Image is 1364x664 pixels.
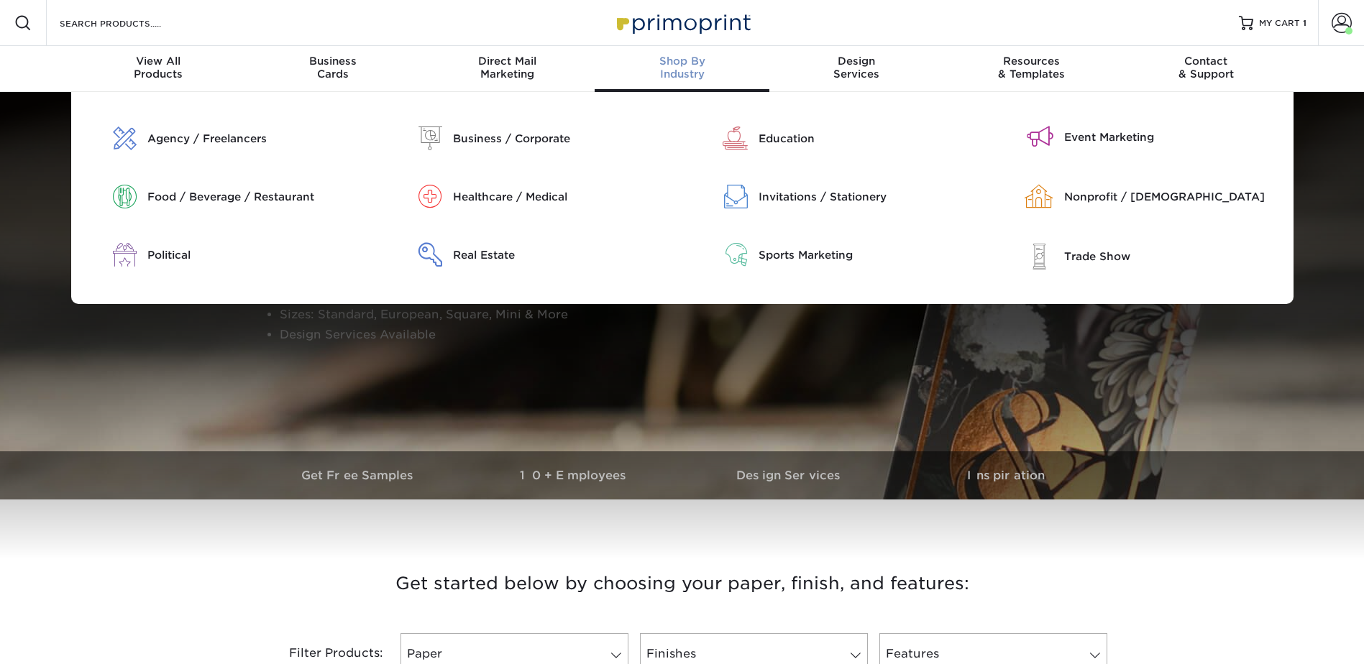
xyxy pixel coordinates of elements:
a: Contact& Support [1119,46,1294,92]
div: Invitations / Stationery [759,189,977,205]
span: Direct Mail [420,55,595,68]
div: Business / Corporate [453,131,672,147]
div: & Templates [944,55,1119,80]
span: Contact [1119,55,1294,68]
div: Nonprofit / [DEMOGRAPHIC_DATA] [1064,189,1283,205]
img: Primoprint [610,7,754,38]
div: Political [147,247,366,263]
a: Shop ByIndustry [595,46,769,92]
div: Real Estate [453,247,672,263]
span: Business [245,55,420,68]
span: Shop By [595,55,769,68]
div: Agency / Freelancers [147,131,366,147]
a: Sports Marketing [693,243,977,267]
a: Education [693,126,977,150]
a: Food / Beverage / Restaurant [82,185,366,208]
a: Healthcare / Medical [388,185,672,208]
div: Products [71,55,246,80]
div: Trade Show [1064,249,1283,264]
a: Business / Corporate [388,126,672,150]
a: Resources& Templates [944,46,1119,92]
a: Nonprofit / [DEMOGRAPHIC_DATA] [999,185,1283,208]
div: Sports Marketing [759,247,977,263]
span: 1 [1303,18,1306,28]
a: Trade Show [999,243,1283,269]
a: BusinessCards [245,46,420,92]
a: View AllProducts [71,46,246,92]
span: Design [769,55,944,68]
div: & Support [1119,55,1294,80]
span: Resources [944,55,1119,68]
a: DesignServices [769,46,944,92]
div: Event Marketing [1064,129,1283,145]
h3: Get started below by choosing your paper, finish, and features: [262,551,1103,616]
a: Political [82,243,366,267]
a: Invitations / Stationery [693,185,977,208]
a: Direct MailMarketing [420,46,595,92]
div: Healthcare / Medical [453,189,672,205]
div: Services [769,55,944,80]
div: Cards [245,55,420,80]
span: MY CART [1259,17,1300,29]
div: Industry [595,55,769,80]
input: SEARCH PRODUCTS..... [58,14,198,32]
a: Real Estate [388,243,672,267]
span: View All [71,55,246,68]
div: Food / Beverage / Restaurant [147,189,366,205]
div: Education [759,131,977,147]
div: Marketing [420,55,595,80]
a: Event Marketing [999,126,1283,147]
a: Agency / Freelancers [82,126,366,150]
